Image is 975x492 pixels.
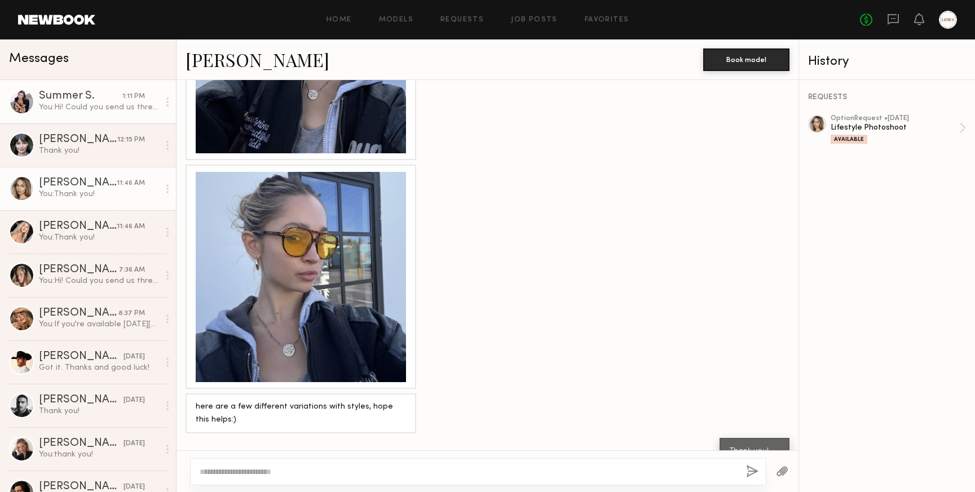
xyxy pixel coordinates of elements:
a: Book model [703,54,789,64]
a: Requests [440,16,484,24]
div: You: Hi! Could you send us three raw unedited selfies of you wearing sunglasses? Front facing, 3/... [39,102,159,113]
div: [PERSON_NAME] [39,351,123,362]
div: Summer S. [39,91,122,102]
div: Available [831,135,867,144]
div: Thank you! [39,406,159,416]
div: 1:11 PM [122,91,145,102]
div: You: Thank you! [39,232,159,243]
div: You: If you're available [DATE][DATE] from 3:30-5:30 please send us three raw unedited selfies of... [39,319,159,330]
div: [PERSON_NAME] [39,438,123,449]
div: Got it. Thanks and good luck! [39,362,159,373]
div: You: thank you! [39,449,159,460]
a: [PERSON_NAME] [186,47,329,72]
div: [PERSON_NAME] [39,308,118,319]
div: REQUESTS [808,94,966,101]
a: Favorites [585,16,629,24]
a: Models [379,16,413,24]
a: Home [327,16,352,24]
div: 8:37 PM [118,308,145,319]
div: [DATE] [123,438,145,449]
div: 7:36 AM [119,265,145,276]
div: [PERSON_NAME] [39,395,123,406]
div: Thank you! [39,145,159,156]
a: optionRequest •[DATE]Lifestyle PhotoshootAvailable [831,115,966,144]
button: Book model [703,48,789,71]
div: [DATE] [123,352,145,362]
div: [DATE] [123,395,145,406]
div: option Request • [DATE] [831,115,959,122]
div: 11:46 AM [117,221,145,232]
div: Lifestyle Photoshoot [831,122,959,133]
div: You: Hi! Could you send us three raw unedited selfies of you wearing sunglasses? Front facing, 3/... [39,276,159,286]
div: History [808,55,966,68]
div: 12:15 PM [117,135,145,145]
div: [PERSON_NAME] [39,221,117,232]
div: You: Thank you! [39,189,159,200]
div: [PERSON_NAME] [39,264,119,276]
a: Job Posts [511,16,558,24]
div: [PERSON_NAME] [39,178,117,189]
div: 11:46 AM [117,178,145,189]
div: [PERSON_NAME] [39,134,117,145]
div: here are a few different variations with styles, hope this helps:) [196,401,406,427]
div: Thank you! [730,445,779,458]
span: Messages [9,52,69,65]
